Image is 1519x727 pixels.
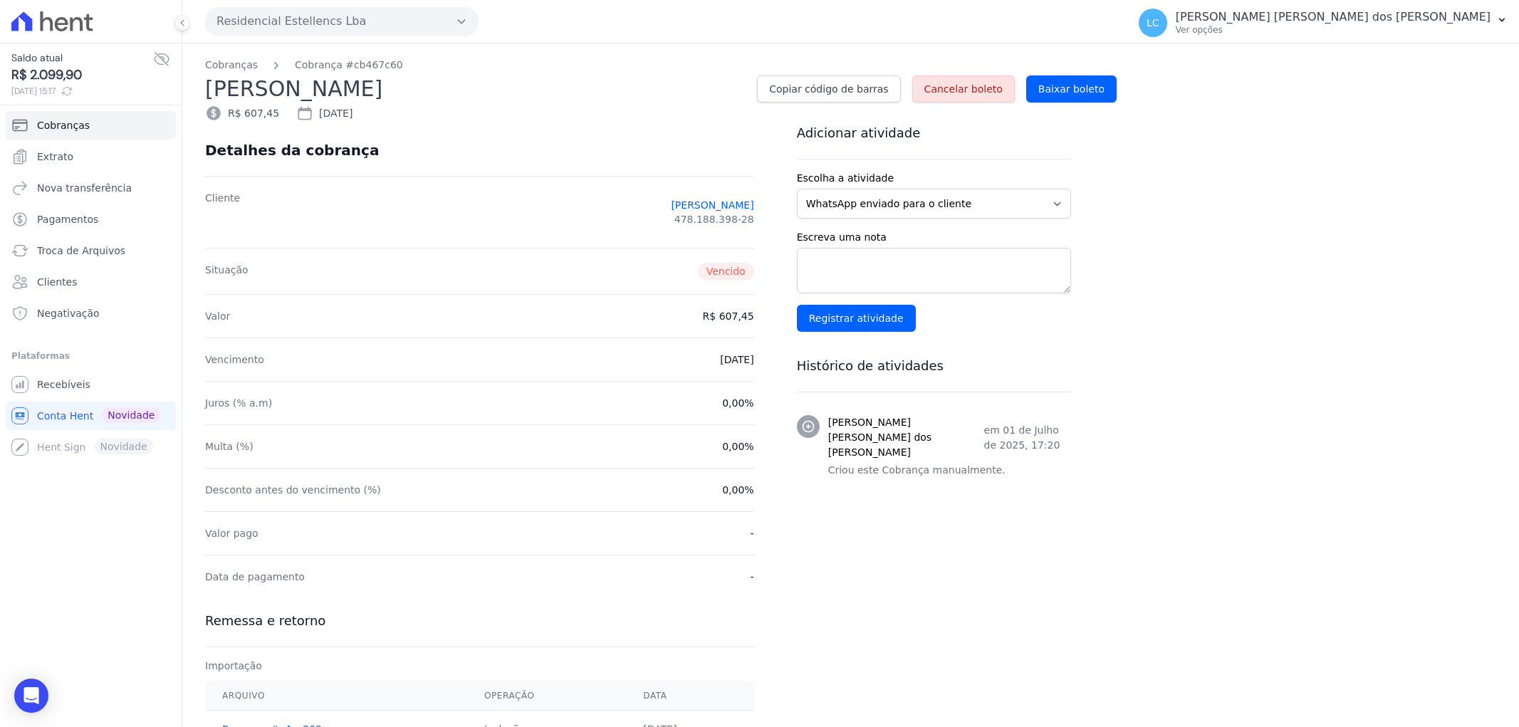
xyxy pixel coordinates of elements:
button: Residencial Estellencs Lba [205,7,479,36]
h3: Adicionar atividade [797,125,1071,142]
dt: Desconto antes do vencimento (%) [205,483,381,497]
span: Clientes [37,275,77,289]
h3: Histórico de atividades [797,357,1071,375]
th: Arquivo [205,681,467,711]
div: Open Intercom Messenger [14,679,48,713]
span: Conta Hent [37,409,93,423]
input: Registrar atividade [797,305,916,332]
a: Negativação [6,299,176,328]
a: Baixar boleto [1026,75,1117,103]
button: LC [PERSON_NAME] [PERSON_NAME] dos [PERSON_NAME] Ver opções [1127,3,1519,43]
dd: [DATE] [720,352,753,367]
span: Cobranças [37,118,90,132]
span: Extrato [37,150,73,164]
span: Vencido [698,263,754,280]
span: LC [1147,18,1159,28]
span: Recebíveis [37,377,90,392]
span: Copiar código de barras [769,82,888,96]
span: [DATE] 15:17 [11,85,153,98]
label: Escolha a atividade [797,171,1071,186]
div: Plataformas [11,347,170,365]
a: Nova transferência [6,174,176,202]
a: Cancelar boleto [912,75,1015,103]
span: Saldo atual [11,51,153,66]
dd: 0,00% [722,483,753,497]
a: Recebíveis [6,370,176,399]
div: [DATE] [296,105,353,122]
p: em 01 de Julho de 2025, 17:20 [984,423,1071,453]
h3: Remessa e retorno [205,612,754,629]
a: Extrato [6,142,176,171]
th: Operação [467,681,626,711]
a: Cobranças [205,58,258,73]
span: Novidade [102,407,160,423]
span: Troca de Arquivos [37,244,125,258]
dt: Cliente [205,191,240,234]
dt: Situação [205,263,249,280]
h2: [PERSON_NAME] [205,73,746,105]
h3: [PERSON_NAME] [PERSON_NAME] dos [PERSON_NAME] [828,415,984,460]
th: Data [626,681,753,711]
p: Criou este Cobrança manualmente. [828,463,1071,478]
span: R$ 2.099,90 [11,66,153,85]
span: Pagamentos [37,212,98,226]
a: [PERSON_NAME] [671,198,753,212]
a: Troca de Arquivos [6,236,176,265]
span: Nova transferência [37,181,132,195]
dd: - [751,526,754,540]
a: Copiar código de barras [757,75,900,103]
a: Cobrança #cb467c60 [295,58,403,73]
dt: Valor [205,309,230,323]
div: Detalhes da cobrança [205,142,379,159]
dt: Multa (%) [205,439,254,454]
p: [PERSON_NAME] [PERSON_NAME] dos [PERSON_NAME] [1176,10,1491,24]
a: Conta Hent Novidade [6,402,176,430]
dd: 0,00% [722,396,753,410]
span: Baixar boleto [1038,82,1105,96]
div: Importação [205,659,754,673]
dt: Vencimento [205,352,264,367]
dd: R$ 607,45 [703,309,754,323]
p: Ver opções [1176,24,1491,36]
label: Escreva uma nota [797,230,1071,245]
a: Clientes [6,268,176,296]
nav: Sidebar [11,111,170,461]
dt: Data de pagamento [205,570,305,584]
dd: 0,00% [722,439,753,454]
dd: - [751,570,754,584]
a: Cobranças [6,111,176,140]
dt: Juros (% a.m) [205,396,272,410]
dt: Valor pago [205,526,259,540]
span: Negativação [37,306,100,320]
span: Cancelar boleto [924,82,1003,96]
a: Pagamentos [6,205,176,234]
span: 478.188.398-28 [674,212,754,226]
div: R$ 607,45 [205,105,279,122]
nav: Breadcrumb [205,58,1496,73]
